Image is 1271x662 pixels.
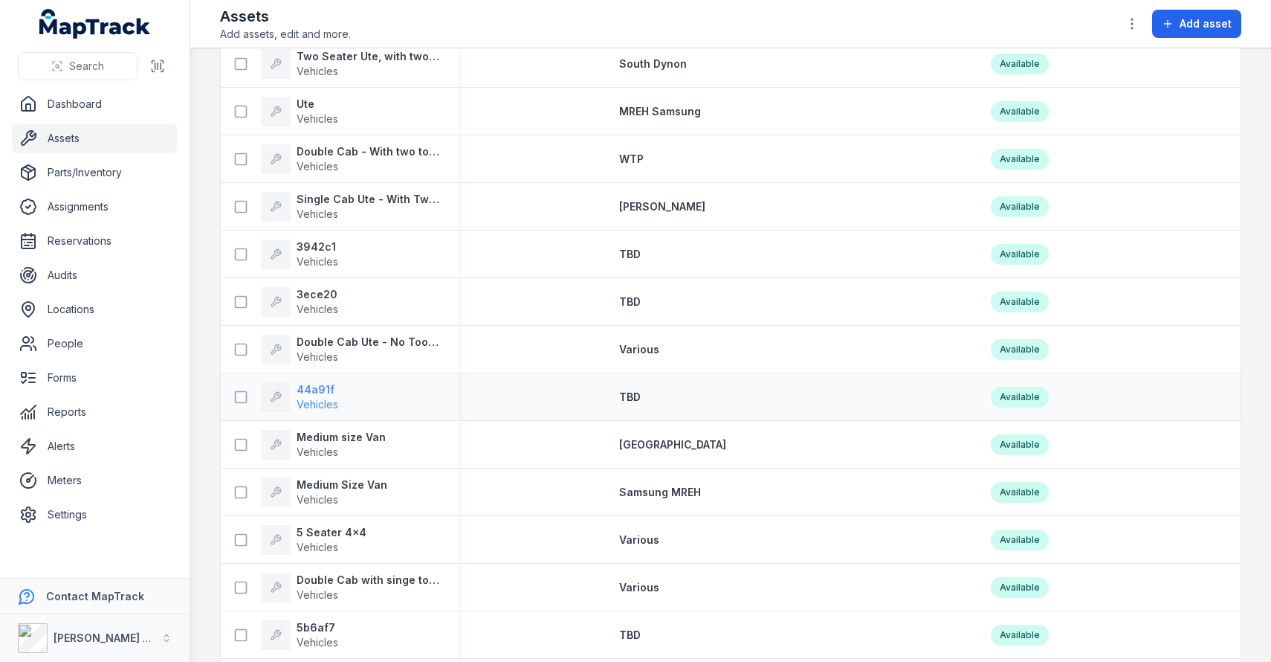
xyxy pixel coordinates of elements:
button: Search [18,52,138,80]
div: Available [991,434,1049,455]
div: Available [991,530,1049,550]
span: South Dynon [619,57,687,70]
span: Various [619,581,659,594]
div: Available [991,244,1049,265]
a: Settings [12,500,178,530]
a: [GEOGRAPHIC_DATA] [619,437,726,452]
div: Available [991,339,1049,360]
a: 44a91fVehicles [261,382,338,412]
span: Vehicles [297,446,338,458]
div: Available [991,482,1049,503]
a: Single Cab Ute - With Two toolboxes each sideVehicles [261,192,441,222]
a: Dashboard [12,89,178,119]
span: Add assets, edit and more. [220,27,351,42]
span: [PERSON_NAME] [619,200,705,213]
div: Available [991,101,1049,122]
a: Double Cab Ute - No ToolboxVehicles [261,335,441,364]
div: Available [991,54,1049,74]
strong: Two Seater Ute, with two tool boxes on the back. [297,49,441,64]
span: Vehicles [297,65,338,77]
a: Meters [12,466,178,495]
a: 5b6af7Vehicles [261,620,338,650]
strong: [PERSON_NAME] Electrical [54,632,193,644]
a: Various [619,342,659,357]
a: Alerts [12,431,178,461]
div: Available [991,577,1049,598]
div: Available [991,196,1049,217]
span: Add asset [1180,16,1232,31]
a: People [12,329,178,359]
a: Reservations [12,226,178,256]
strong: Medium size Van [297,430,386,445]
span: Vehicles [297,398,338,411]
span: Various [619,533,659,546]
strong: Double Cab Ute - No Toolbox [297,335,441,350]
span: WTP [619,152,644,165]
strong: Contact MapTrack [46,590,144,602]
h2: Assets [220,6,351,27]
span: TBD [619,629,641,641]
strong: Single Cab Ute - With Two toolboxes each side [297,192,441,207]
a: Assets [12,123,178,153]
strong: 5 Seater 4x4 [297,525,366,540]
a: Samsung MREH [619,485,701,500]
a: 3ece20Vehicles [261,287,338,317]
a: Double Cab with singe toolbox on the backVehicles [261,573,441,602]
strong: Medium Size Van [297,478,387,492]
strong: 5b6af7 [297,620,338,635]
div: Available [991,149,1049,170]
span: TBD [619,248,641,260]
a: Various [619,533,659,547]
div: Available [991,387,1049,408]
a: Audits [12,260,178,290]
strong: Double Cab with singe toolbox on the back [297,573,441,588]
a: Medium size VanVehicles [261,430,386,460]
div: Available [991,625,1049,646]
a: 3942c1Vehicles [261,240,338,269]
div: Available [991,292,1049,312]
a: Assignments [12,192,178,222]
span: TBD [619,391,641,403]
a: [PERSON_NAME] [619,199,705,214]
span: Vehicles [297,636,338,649]
span: Vehicles [297,350,338,363]
span: MREH Samsung [619,105,701,118]
span: Vehicles [297,541,338,553]
span: [GEOGRAPHIC_DATA] [619,438,726,451]
strong: 3942c1 [297,240,338,254]
span: Vehicles [297,160,338,173]
a: TBD [619,247,641,262]
span: Vehicles [297,588,338,601]
strong: Double Cab - With two toolboxes on the back [297,144,441,159]
a: South Dynon [619,57,687,71]
span: Vehicles [297,255,338,268]
span: Vehicles [297,303,338,315]
span: Vehicles [297,208,338,220]
a: Locations [12,295,178,324]
a: WTP [619,152,644,167]
a: UteVehicles [261,97,338,126]
a: Parts/Inventory [12,158,178,187]
button: Add asset [1152,10,1241,38]
a: Various [619,580,659,595]
span: TBD [619,295,641,308]
a: MapTrack [39,9,151,39]
a: Medium Size VanVehicles [261,478,387,507]
a: Forms [12,363,178,393]
a: Two Seater Ute, with two tool boxes on the back.Vehicles [261,49,441,79]
a: 5 Seater 4x4Vehicles [261,525,366,555]
strong: 3ece20 [297,287,338,302]
a: Reports [12,397,178,427]
strong: 44a91f [297,382,338,397]
span: Vehicles [297,112,338,125]
strong: Ute [297,97,338,112]
span: Search [69,59,104,74]
a: TBD [619,295,641,309]
a: TBD [619,390,641,405]
span: Vehicles [297,493,338,506]
a: MREH Samsung [619,104,701,119]
a: Double Cab - With two toolboxes on the backVehicles [261,144,441,174]
span: Samsung MREH [619,486,701,498]
span: Various [619,343,659,356]
a: TBD [619,628,641,643]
